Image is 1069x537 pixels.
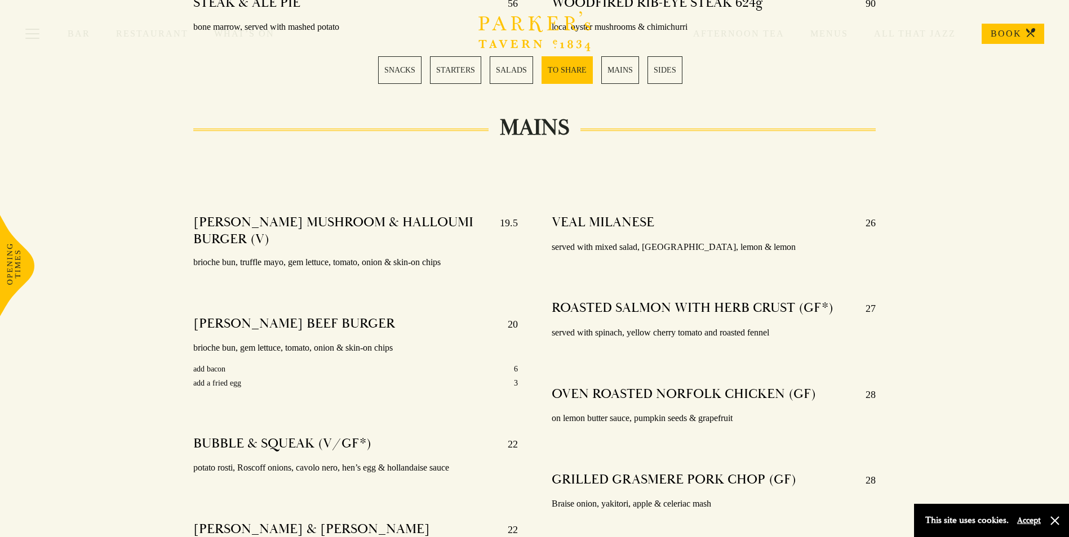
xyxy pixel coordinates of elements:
p: 26 [854,214,876,232]
p: Braise onion, yakitori, apple & celeriac mash [552,496,876,512]
p: potato rosti, Roscoff onions, cavolo nero, hen’s egg & hollandaise sauce [193,460,517,476]
button: Close and accept [1049,515,1061,526]
a: 5 / 6 [601,56,639,84]
p: 20 [496,315,518,333]
h4: [PERSON_NAME] MUSHROOM & HALLOUMI BURGER (V) [193,214,488,248]
button: Accept [1017,515,1041,526]
a: 3 / 6 [490,56,533,84]
a: 2 / 6 [430,56,481,84]
p: add bacon [193,362,225,376]
p: brioche bun, truffle mayo, gem lettuce, tomato, onion & skin-on chips [193,254,517,271]
h4: BUBBLE & SQUEAK (V/GF*) [193,435,371,453]
p: 19.5 [489,214,518,248]
p: 28 [854,386,876,404]
p: 3 [514,376,518,390]
a: 1 / 6 [378,56,422,84]
h4: OVEN ROASTED NORFOLK CHICKEN (GF) [552,386,816,404]
p: brioche bun, gem lettuce, tomato, onion & skin-on chips [193,340,517,356]
h4: GRILLED GRASMERE PORK CHOP (GF) [552,471,796,489]
h4: VEAL MILANESE [552,214,654,232]
p: 22 [496,435,518,453]
p: served with mixed salad, [GEOGRAPHIC_DATA], lemon & lemon [552,239,876,256]
h4: [PERSON_NAME] BEEF BURGER [193,315,395,333]
h2: MAINS [489,114,580,141]
p: 28 [854,471,876,489]
a: 6 / 6 [647,56,682,84]
p: 27 [854,299,876,317]
p: This site uses cookies. [925,512,1009,529]
h4: ROASTED SALMON WITH HERB CRUST (GF*) [552,299,833,317]
p: add a fried egg [193,376,241,390]
p: served with spinach, yellow cherry tomato and roasted fennel [552,325,876,341]
p: on lemon butter sauce, pumpkin seeds & grapefruit [552,410,876,427]
a: 4 / 6 [542,56,593,84]
p: 6 [514,362,518,376]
